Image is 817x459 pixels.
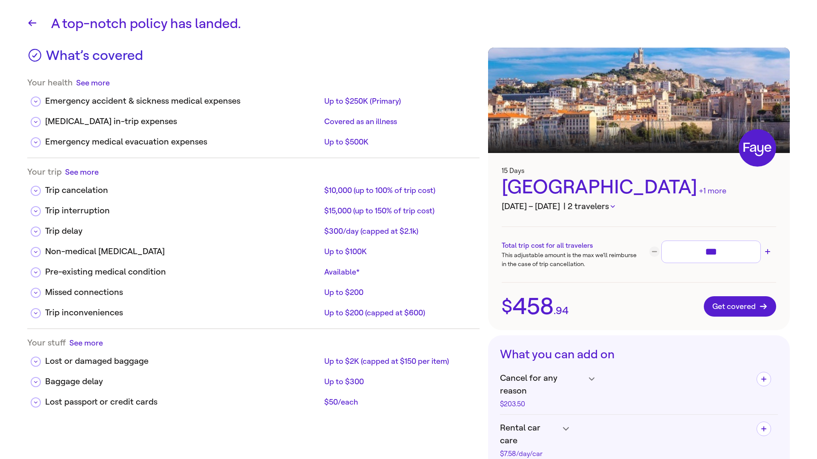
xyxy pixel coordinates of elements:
h1: A top-notch policy has landed. [51,14,790,34]
div: Lost or damaged baggageUp to $2K (capped at $150 per item) [27,348,480,368]
div: Pre-existing medical conditionAvailable* [27,259,480,279]
div: Up to $250K (Primary) [324,96,473,106]
div: $7.58 [500,450,559,457]
button: See more [69,337,103,348]
div: Non-medical [MEDICAL_DATA]Up to $100K [27,238,480,259]
button: Get covered [704,296,776,317]
div: Trip interruption$15,000 (up to 150% of trip cost) [27,198,480,218]
button: | 2 travelers [563,200,615,213]
div: Pre-existing medical condition [45,266,321,278]
div: Up to $300 [324,377,473,387]
div: Trip cancelation$10,000 (up to 100% of trip cost) [27,177,480,198]
div: Emergency accident & sickness medical expensesUp to $250K (Primary) [27,88,480,108]
div: Trip interruption [45,204,321,217]
div: Up to $200 [324,287,473,297]
div: Missed connectionsUp to $200 [27,279,480,300]
span: Get covered [712,302,768,311]
div: Emergency medical evacuation expenses [45,136,321,148]
div: Lost or damaged baggage [45,355,321,368]
button: Add [757,372,771,386]
input: Trip cost [665,244,757,259]
div: Your stuff [27,337,480,348]
div: $50/each [324,397,473,407]
div: Your health [27,77,480,88]
button: Increase trip cost [763,246,773,257]
div: +1 more [699,185,726,197]
p: This adjustable amount is the max we’ll reimburse in the case of trip cancellation. [502,251,639,269]
button: See more [65,167,99,177]
div: [MEDICAL_DATA] in-trip expenses [45,115,321,128]
div: Your trip [27,167,480,177]
span: Rental car care [500,422,559,447]
div: $15,000 (up to 150% of trip cost) [324,206,473,216]
div: Trip inconveniences [45,306,321,319]
span: 458 [512,295,554,318]
div: Up to $200 (capped at $600) [324,308,473,318]
div: Lost passport or credit cards$50/each [27,389,480,409]
h3: What’s covered [46,48,143,69]
button: Decrease trip cost [649,246,660,257]
div: Trip delay [45,225,321,238]
div: Baggage delayUp to $300 [27,368,480,389]
div: Up to $500K [324,137,473,147]
button: See more [76,77,110,88]
h4: Rental car care$7.58/day/car [500,422,569,457]
h3: What you can add on [500,347,778,362]
div: Up to $2K (capped at $150 per item) [324,356,473,366]
span: $ [502,297,512,315]
div: Missed connections [45,286,321,299]
div: Emergency accident & sickness medical expenses [45,95,321,108]
div: Covered as an illness [324,116,473,127]
div: [GEOGRAPHIC_DATA] [502,175,776,200]
div: Emergency medical evacuation expensesUp to $500K [27,129,480,149]
div: Available* [324,267,473,277]
div: $300/day (capped at $2.1k) [324,226,473,236]
button: Add [757,422,771,436]
div: Baggage delay [45,375,321,388]
span: /day/car [516,450,543,458]
h3: Total trip cost for all travelers [502,241,639,251]
div: Non-medical [MEDICAL_DATA] [45,245,321,258]
div: [MEDICAL_DATA] in-trip expensesCovered as an illness [27,108,480,129]
h4: Cancel for any reason$203.50 [500,372,594,408]
div: Up to $100K [324,246,473,257]
h3: [DATE] – [DATE] [502,200,776,213]
div: Lost passport or credit cards [45,396,321,408]
span: Cancel for any reason [500,372,584,397]
div: Trip inconveniencesUp to $200 (capped at $600) [27,300,480,320]
h3: 15 Days [502,167,776,175]
span: 94 [556,306,568,316]
div: $10,000 (up to 100% of trip cost) [324,185,473,195]
span: . [554,306,556,316]
div: $203.50 [500,401,584,408]
div: Trip delay$300/day (capped at $2.1k) [27,218,480,238]
div: Trip cancelation [45,184,321,197]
